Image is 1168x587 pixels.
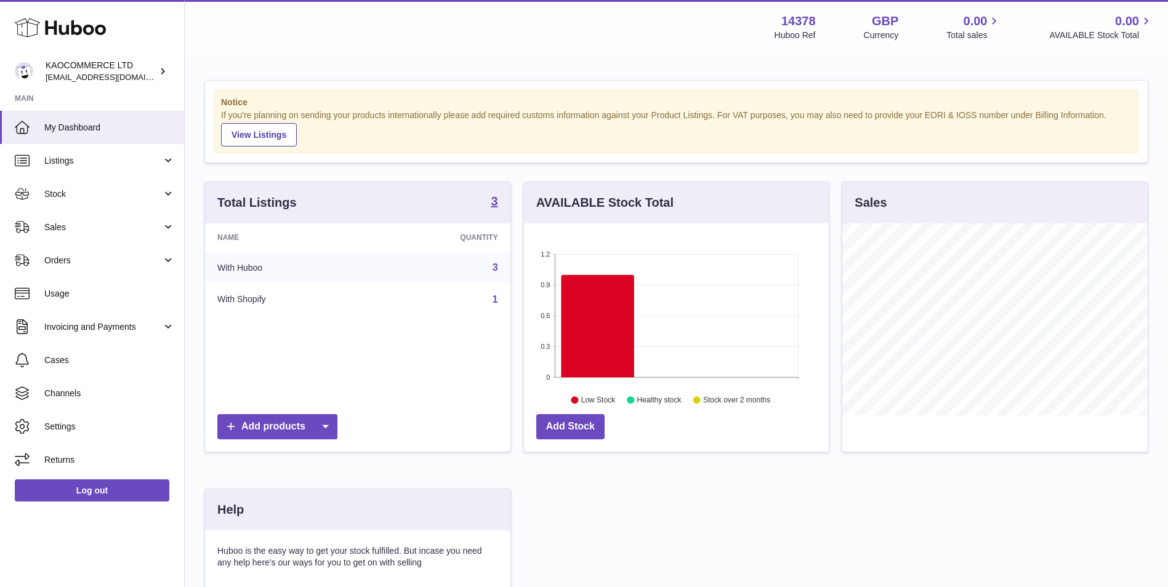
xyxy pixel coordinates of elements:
img: internalAdmin-14378@internal.huboo.com [15,62,33,81]
div: If you're planning on sending your products internationally please add required customs informati... [221,110,1132,146]
td: With Huboo [205,252,369,284]
text: Stock over 2 months [703,396,770,404]
a: 0.00 AVAILABLE Stock Total [1049,13,1153,41]
span: Channels [44,388,175,399]
span: Sales [44,222,162,233]
span: Cases [44,354,175,366]
text: 0.9 [541,281,550,289]
h3: AVAILABLE Stock Total [536,194,674,211]
text: 0.6 [541,312,550,319]
a: 3 [491,195,498,210]
th: Name [205,223,369,252]
span: Invoicing and Payments [44,321,162,333]
h3: Sales [855,194,887,211]
th: Quantity [369,223,510,252]
p: Huboo is the easy way to get your stock fulfilled. But incase you need any help here's our ways f... [217,545,498,569]
a: Add products [217,414,337,439]
span: My Dashboard [44,122,175,134]
div: KAOCOMMERCE LTD [46,60,156,83]
td: With Shopify [205,284,369,316]
h3: Help [217,501,244,518]
span: Stock [44,188,162,200]
text: Low Stock [581,396,616,404]
a: View Listings [221,123,297,146]
strong: 3 [491,195,498,207]
a: Add Stock [536,414,605,439]
a: 3 [493,262,498,273]
span: AVAILABLE Stock Total [1049,30,1153,41]
span: Total sales [946,30,1001,41]
text: Healthy stock [637,396,682,404]
span: Orders [44,255,162,266]
strong: 14378 [781,13,816,30]
strong: GBP [872,13,898,30]
span: [EMAIL_ADDRESS][DOMAIN_NAME] [46,72,181,82]
div: Huboo Ref [775,30,816,41]
text: 1.2 [541,250,550,258]
a: 0.00 Total sales [946,13,1001,41]
div: Currency [864,30,899,41]
span: Settings [44,421,175,433]
span: Listings [44,155,162,167]
strong: Notice [221,97,1132,108]
span: 0.00 [1115,13,1139,30]
h3: Total Listings [217,194,297,211]
a: 1 [493,294,498,305]
text: 0.3 [541,343,550,350]
span: Usage [44,288,175,300]
span: Returns [44,454,175,466]
span: 0.00 [964,13,988,30]
text: 0 [546,373,550,381]
a: Log out [15,479,169,501]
